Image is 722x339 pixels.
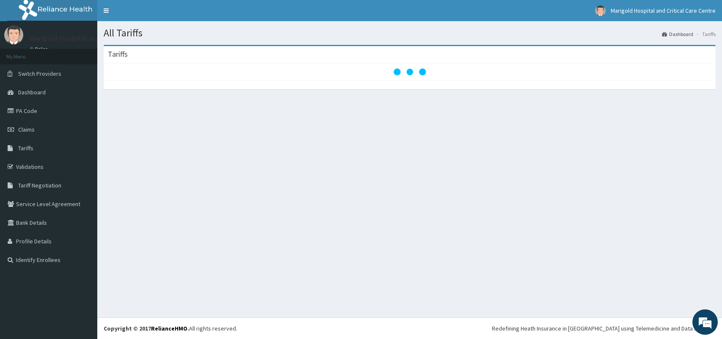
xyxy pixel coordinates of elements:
[30,34,167,42] p: Marigold Hospital and Critical Care Centre
[662,30,693,38] a: Dashboard
[393,55,427,89] svg: audio-loading
[595,6,606,16] img: User Image
[97,317,722,339] footer: All rights reserved.
[18,126,35,133] span: Claims
[18,144,33,152] span: Tariffs
[104,28,716,39] h1: All Tariffs
[104,325,189,332] strong: Copyright © 2017 .
[694,30,716,38] li: Tariffs
[492,324,716,333] div: Redefining Heath Insurance in [GEOGRAPHIC_DATA] using Telemedicine and Data Science!
[108,50,128,58] h3: Tariffs
[151,325,187,332] a: RelianceHMO
[18,88,46,96] span: Dashboard
[611,7,716,14] span: Marigold Hospital and Critical Care Centre
[18,182,61,189] span: Tariff Negotiation
[30,46,50,52] a: Online
[18,70,61,77] span: Switch Providers
[4,25,23,44] img: User Image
